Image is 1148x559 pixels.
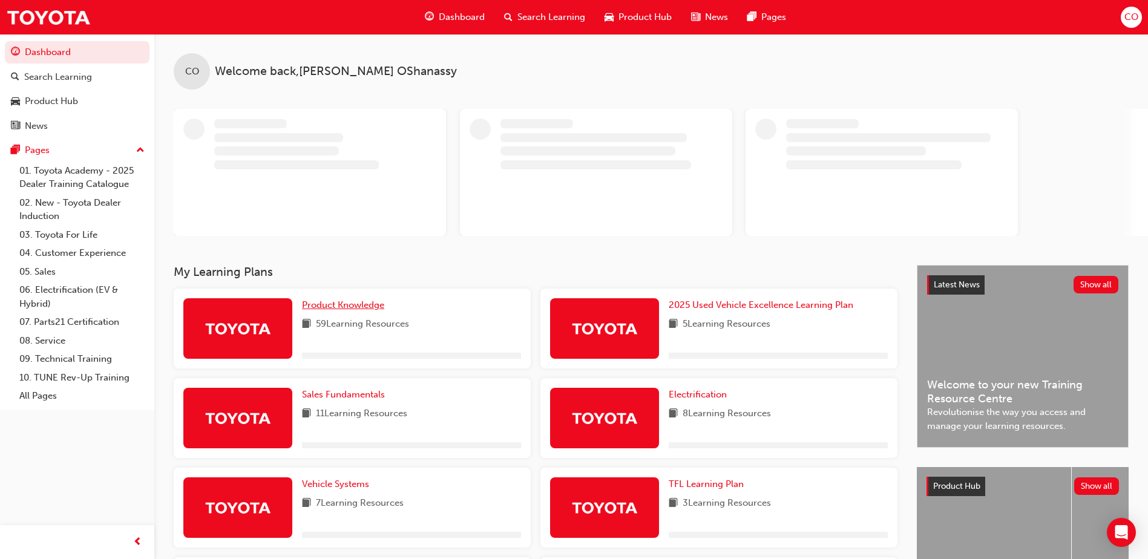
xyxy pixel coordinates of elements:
a: search-iconSearch Learning [494,5,595,30]
div: Search Learning [24,70,92,84]
span: book-icon [669,496,678,511]
a: Product Knowledge [302,298,389,312]
span: TFL Learning Plan [669,479,744,489]
img: Trak [205,318,271,339]
span: Product Hub [933,481,980,491]
span: book-icon [669,317,678,332]
img: Trak [571,497,638,518]
a: pages-iconPages [738,5,796,30]
span: news-icon [691,10,700,25]
button: Pages [5,139,149,162]
img: Trak [205,407,271,428]
span: book-icon [302,317,311,332]
a: Vehicle Systems [302,477,374,491]
img: Trak [571,407,638,428]
button: CO [1121,7,1142,28]
a: 05. Sales [15,263,149,281]
span: car-icon [11,96,20,107]
a: 08. Service [15,332,149,350]
h3: My Learning Plans [174,265,897,279]
span: 2025 Used Vehicle Excellence Learning Plan [669,299,853,310]
a: Electrification [669,388,732,402]
div: Pages [25,143,50,157]
a: Dashboard [5,41,149,64]
a: Latest NewsShow allWelcome to your new Training Resource CentreRevolutionise the way you access a... [917,265,1129,448]
span: Vehicle Systems [302,479,369,489]
a: guage-iconDashboard [415,5,494,30]
span: 8 Learning Resources [683,407,771,422]
span: pages-icon [11,145,20,156]
div: Product Hub [25,94,78,108]
span: prev-icon [133,535,142,550]
div: Open Intercom Messenger [1107,518,1136,547]
span: Welcome to your new Training Resource Centre [927,378,1118,405]
span: book-icon [302,407,311,422]
span: Pages [761,10,786,24]
span: guage-icon [11,47,20,58]
a: 03. Toyota For Life [15,226,149,244]
button: Show all [1074,477,1120,495]
span: 7 Learning Resources [316,496,404,511]
a: 2025 Used Vehicle Excellence Learning Plan [669,298,858,312]
button: Show all [1074,276,1119,293]
img: Trak [6,4,91,31]
span: Sales Fundamentals [302,389,385,400]
span: Welcome back , [PERSON_NAME] OShanassy [215,65,457,79]
span: guage-icon [425,10,434,25]
span: Search Learning [517,10,585,24]
span: Product Knowledge [302,299,384,310]
span: 11 Learning Resources [316,407,407,422]
a: 07. Parts21 Certification [15,313,149,332]
a: news-iconNews [681,5,738,30]
span: up-icon [136,143,145,159]
span: car-icon [605,10,614,25]
a: car-iconProduct Hub [595,5,681,30]
a: Latest NewsShow all [927,275,1118,295]
span: 59 Learning Resources [316,317,409,332]
a: 09. Technical Training [15,350,149,368]
a: 04. Customer Experience [15,244,149,263]
a: News [5,115,149,137]
span: CO [1124,10,1138,24]
span: book-icon [669,407,678,422]
img: Trak [205,497,271,518]
span: Electrification [669,389,727,400]
span: 5 Learning Resources [683,317,770,332]
span: CO [185,65,199,79]
span: News [705,10,728,24]
span: Product Hub [618,10,672,24]
span: pages-icon [747,10,756,25]
span: Revolutionise the way you access and manage your learning resources. [927,405,1118,433]
a: 01. Toyota Academy - 2025 Dealer Training Catalogue [15,162,149,194]
span: Dashboard [439,10,485,24]
a: All Pages [15,387,149,405]
a: TFL Learning Plan [669,477,749,491]
span: search-icon [504,10,513,25]
span: book-icon [302,496,311,511]
span: news-icon [11,121,20,132]
span: search-icon [11,72,19,83]
span: Latest News [934,279,980,290]
a: 06. Electrification (EV & Hybrid) [15,281,149,313]
a: Product Hub [5,90,149,113]
button: DashboardSearch LearningProduct HubNews [5,39,149,139]
a: Search Learning [5,66,149,88]
a: Product HubShow all [927,477,1119,496]
a: 10. TUNE Rev-Up Training [15,368,149,387]
a: 02. New - Toyota Dealer Induction [15,194,149,226]
a: Sales Fundamentals [302,388,390,402]
img: Trak [571,318,638,339]
div: News [25,119,48,133]
span: 3 Learning Resources [683,496,771,511]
